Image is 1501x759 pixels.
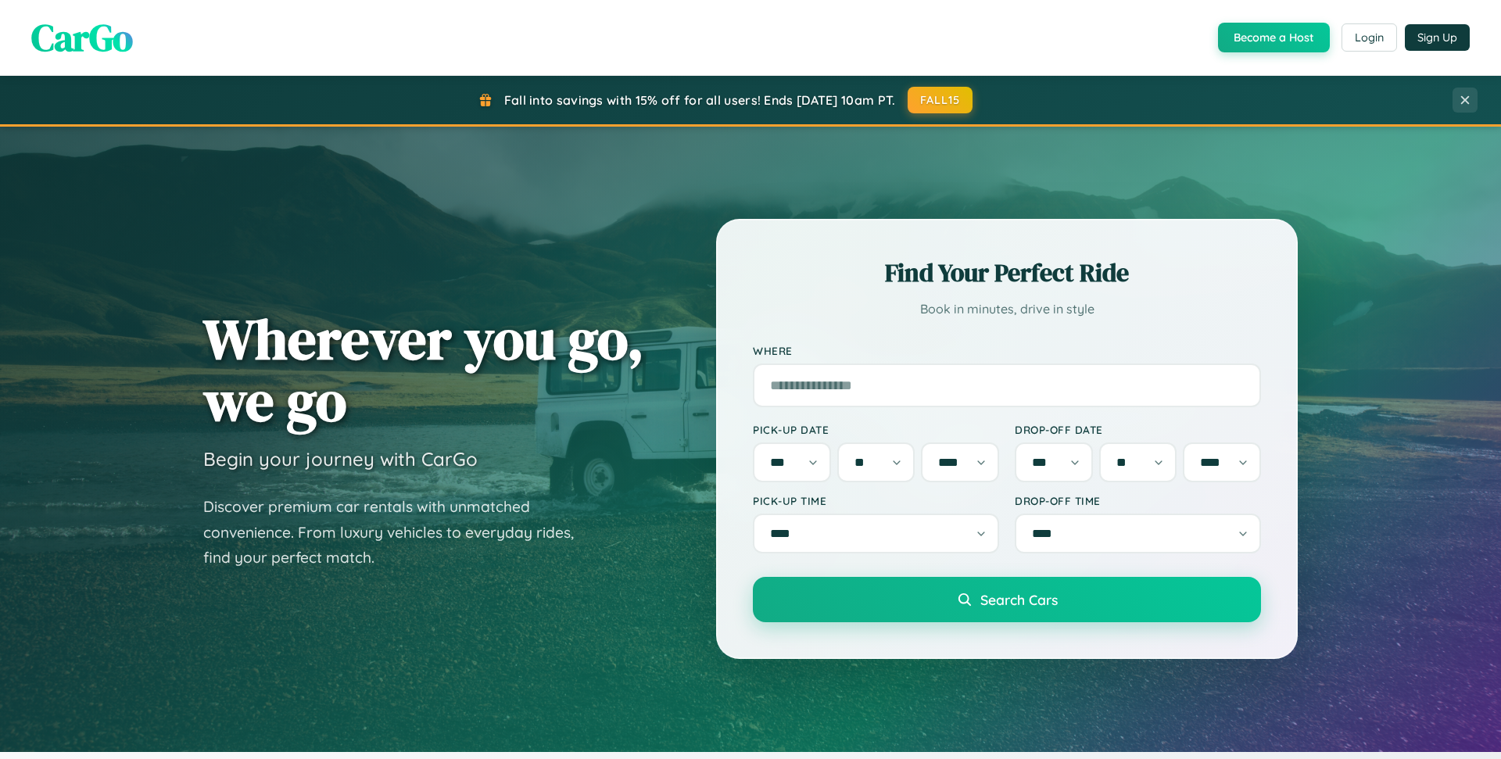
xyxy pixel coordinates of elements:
[753,494,999,507] label: Pick-up Time
[203,308,644,431] h1: Wherever you go, we go
[31,12,133,63] span: CarGo
[504,92,896,108] span: Fall into savings with 15% off for all users! Ends [DATE] 10am PT.
[980,591,1058,608] span: Search Cars
[1218,23,1330,52] button: Become a Host
[753,344,1261,357] label: Where
[753,256,1261,290] h2: Find Your Perfect Ride
[753,577,1261,622] button: Search Cars
[1405,24,1470,51] button: Sign Up
[753,423,999,436] label: Pick-up Date
[753,298,1261,320] p: Book in minutes, drive in style
[1342,23,1397,52] button: Login
[203,447,478,471] h3: Begin your journey with CarGo
[203,494,594,571] p: Discover premium car rentals with unmatched convenience. From luxury vehicles to everyday rides, ...
[1015,423,1261,436] label: Drop-off Date
[908,87,973,113] button: FALL15
[1015,494,1261,507] label: Drop-off Time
